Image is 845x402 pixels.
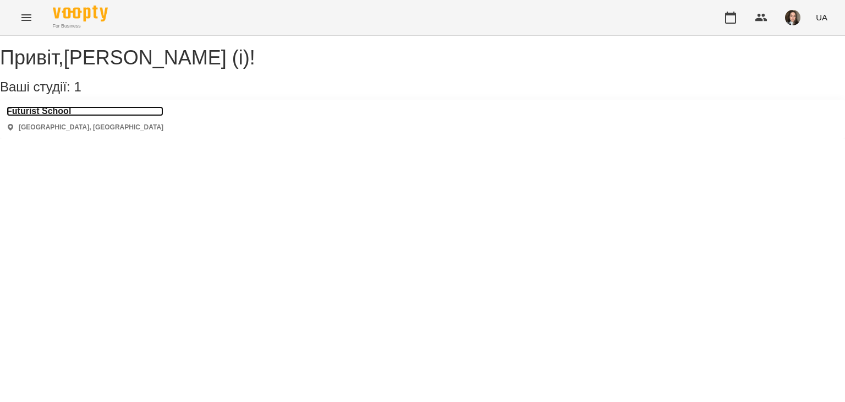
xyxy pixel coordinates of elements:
[53,23,108,30] span: For Business
[13,4,40,31] button: Menu
[19,123,163,132] p: [GEOGRAPHIC_DATA], [GEOGRAPHIC_DATA]
[53,6,108,21] img: Voopty Logo
[811,7,832,28] button: UA
[816,12,827,23] span: UA
[74,79,81,94] span: 1
[7,106,163,116] a: Futurist School
[785,10,800,25] img: 44d3d6facc12e0fb6bd7f330c78647dd.jfif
